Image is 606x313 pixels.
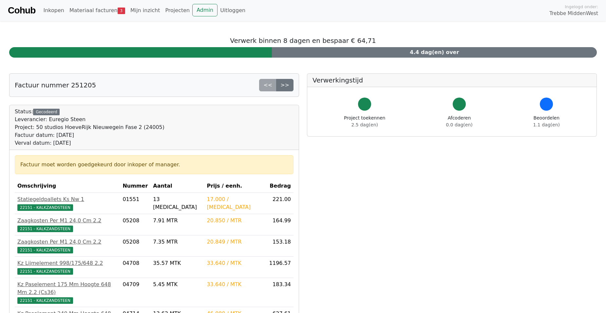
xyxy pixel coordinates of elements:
div: 7.35 MTR [153,238,201,246]
span: 22151 - KALKZANDSTEEN [17,297,73,304]
td: 01551 [120,193,150,214]
a: Admin [192,4,218,16]
div: 20.849 / MTR [207,238,264,246]
a: Zaagkosten Per M1 24,0 Cm 2.222151 - KALKZANDSTEEN [17,238,117,254]
div: 7.91 MTR [153,217,201,225]
a: Zaagkosten Per M1 24,0 Cm 2.222151 - KALKZANDSTEEN [17,217,117,232]
td: 04708 [120,257,150,278]
div: Afcoderen [446,115,472,128]
a: Uitloggen [218,4,248,17]
td: 153.18 [267,235,294,257]
span: 22151 - KALKZANDSTEEN [17,204,73,211]
span: 2.5 dag(en) [351,122,378,127]
span: Ingelogd onder: [565,4,598,10]
td: 05208 [120,235,150,257]
td: 1196.57 [267,257,294,278]
td: 221.00 [267,193,294,214]
th: Aantal [150,179,204,193]
div: 35.57 MTK [153,259,201,267]
div: Project toekennen [344,115,385,128]
a: Statiegeldpallets Ks Nw 122151 - KALKZANDSTEEN [17,195,117,211]
span: 1.1 dag(en) [533,122,560,127]
div: Statiegeldpallets Ks Nw 1 [17,195,117,203]
th: Prijs / eenh. [204,179,266,193]
a: Kz Paselement 175 Mm Hoogte 648 Mm 2.2 (Cs36)22151 - KALKZANDSTEEN [17,281,117,304]
th: Bedrag [267,179,294,193]
div: Beoordelen [533,115,560,128]
span: 3 [118,8,125,14]
a: Kz Lijmelement 998/175/648 2.222151 - KALKZANDSTEEN [17,259,117,275]
div: Kz Lijmelement 998/175/648 2.2 [17,259,117,267]
div: Status: [15,108,164,147]
h5: Verwerkingstijd [312,76,591,84]
div: Zaagkosten Per M1 24,0 Cm 2.2 [17,217,117,225]
div: 33.640 / MTK [207,259,264,267]
span: 22151 - KALKZANDSTEEN [17,226,73,232]
td: 04709 [120,278,150,307]
a: Cohub [8,3,35,18]
a: Inkopen [41,4,66,17]
span: 22151 - KALKZANDSTEEN [17,247,73,253]
a: Mijn inzicht [128,4,163,17]
a: Projecten [162,4,192,17]
a: Materiaal facturen3 [67,4,128,17]
td: 183.34 [267,278,294,307]
span: Trebbe MiddenWest [549,10,598,17]
div: Verval datum: [DATE] [15,139,164,147]
th: Nummer [120,179,150,193]
div: 17.000 / [MEDICAL_DATA] [207,195,264,211]
div: Factuur datum: [DATE] [15,131,164,139]
div: Kz Paselement 175 Mm Hoogte 648 Mm 2.2 (Cs36) [17,281,117,296]
div: 5.45 MTK [153,281,201,288]
th: Omschrijving [15,179,120,193]
div: 13 [MEDICAL_DATA] [153,195,201,211]
td: 05208 [120,214,150,235]
span: 22151 - KALKZANDSTEEN [17,268,73,275]
h5: Verwerk binnen 8 dagen en bespaar € 64,71 [9,37,597,45]
a: >> [276,79,294,91]
span: 0.0 dag(en) [446,122,472,127]
div: 4.4 dag(en) over [272,47,597,58]
td: 164.99 [267,214,294,235]
div: Leverancier: Euregio Steen [15,116,164,123]
div: 20.850 / MTR [207,217,264,225]
div: Project: 50 studios HoeveRijk Nieuwegein Fase 2 (24005) [15,123,164,131]
div: 33.640 / MTK [207,281,264,288]
div: Zaagkosten Per M1 24,0 Cm 2.2 [17,238,117,246]
h5: Factuur nummer 251205 [15,81,96,89]
div: Gecodeerd [33,109,60,115]
div: Factuur moet worden goedgekeurd door inkoper of manager. [20,161,288,169]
